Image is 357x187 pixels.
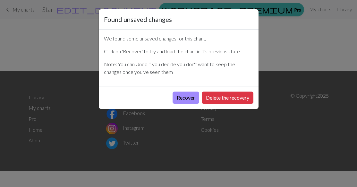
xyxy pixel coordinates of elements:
h5: Found unsaved changes [104,14,172,24]
p: Click on 'Recover' to try and load the chart in it's previous state. [104,48,253,55]
button: Delete the recovery [202,92,253,104]
button: Recover [173,92,199,104]
p: Note: You can Undo if you decide you don't want to keep the changes once you've seen them [104,60,253,76]
p: We found some unsaved changes for this chart. [104,35,253,42]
